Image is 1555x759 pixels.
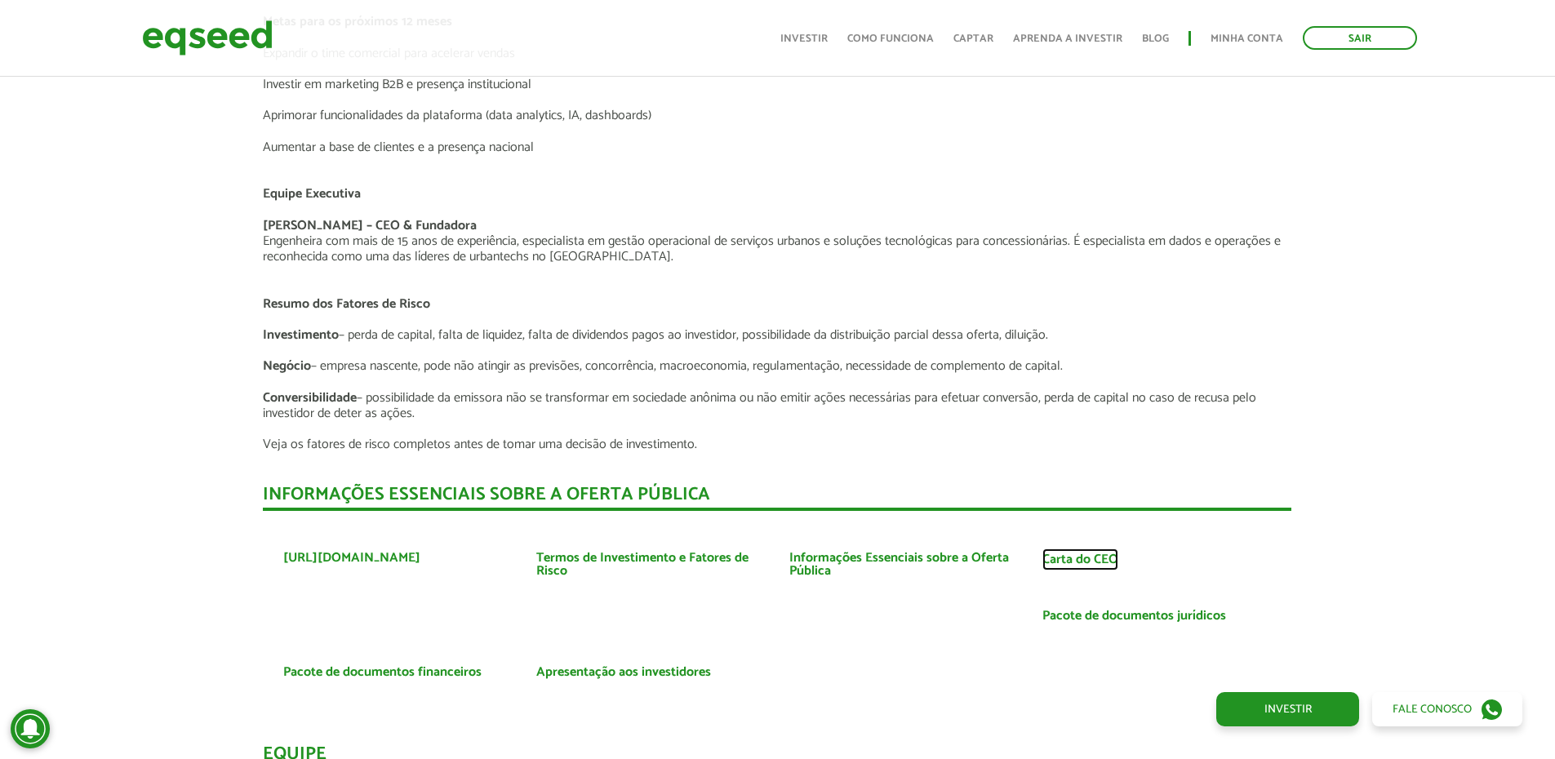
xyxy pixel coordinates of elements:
[263,77,1291,92] p: Investir em marketing B2B e presença institucional
[1042,610,1226,623] a: Pacote de documentos jurídicos
[142,16,273,60] img: EqSeed
[263,387,357,409] strong: Conversibilidade
[263,183,361,205] strong: Equipe Executiva
[953,33,993,44] a: Captar
[1013,33,1122,44] a: Aprenda a investir
[1303,26,1417,50] a: Sair
[847,33,934,44] a: Como funciona
[780,33,828,44] a: Investir
[789,552,1018,578] a: Informações Essenciais sobre a Oferta Pública
[263,108,1291,123] p: Aprimorar funcionalidades da plataforma (data analytics, IA, dashboards)
[283,666,482,679] a: Pacote de documentos financeiros
[536,552,765,578] a: Termos de Investimento e Fatores de Risco
[263,437,1291,452] p: Veja os fatores de risco completos antes de tomar uma decisão de investimento.
[263,327,1291,358] p: – perda de capital, falta de liquidez, falta de dividendos pagos ao investidor, possibilidade da ...
[263,355,311,377] strong: Negócio
[263,358,1291,389] p: – empresa nascente, pode não atingir as previsões, concorrência, macroeconomia, regulamentação, n...
[283,552,420,565] a: [URL][DOMAIN_NAME]
[263,293,430,315] strong: Resumo dos Fatores de Risco
[263,215,477,237] strong: [PERSON_NAME] – CEO & Fundadora
[263,218,1291,265] p: Engenheira com mais de 15 anos de experiência, especialista em gestão operacional de serviços urb...
[1142,33,1169,44] a: Blog
[1216,692,1359,726] a: Investir
[263,324,339,346] strong: Investimento
[1211,33,1283,44] a: Minha conta
[263,140,1291,155] p: Aumentar a base de clientes e a presença nacional
[1042,553,1118,566] a: Carta do CEO
[263,486,1291,511] div: INFORMAÇÕES ESSENCIAIS SOBRE A OFERTA PÚBLICA
[1372,692,1522,726] a: Fale conosco
[536,666,711,679] a: Apresentação aos investidores
[263,390,1291,421] p: – possibilidade da emissora não se transformar em sociedade anônima ou não emitir ações necessári...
